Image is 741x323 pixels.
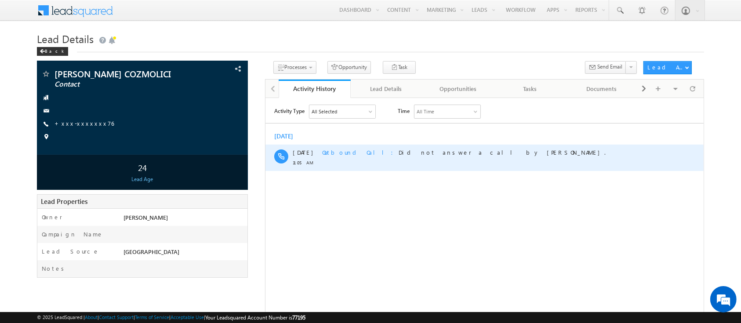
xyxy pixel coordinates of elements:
[57,51,133,58] span: Outbound Call
[273,61,316,74] button: Processes
[566,80,638,98] a: Documents
[41,197,87,206] span: Lead Properties
[327,61,371,74] button: Opportunity
[9,34,37,42] div: [DATE]
[429,83,487,94] div: Opportunities
[37,47,68,56] div: Back
[643,61,692,74] button: Lead Actions
[27,61,54,69] span: 11:05 AM
[205,314,305,321] span: Your Leadsquared Account Number is
[585,61,626,74] button: Send Email
[285,84,344,93] div: Activity History
[422,80,494,98] a: Opportunities
[151,10,169,18] div: All Time
[135,314,169,320] a: Terms of Service
[54,80,186,89] span: Contact
[99,314,134,320] a: Contact Support
[383,61,416,74] button: Task
[292,314,305,321] span: 77195
[358,83,415,94] div: Lead Details
[42,213,62,221] label: Owner
[123,214,168,221] span: [PERSON_NAME]
[39,175,245,183] div: Lead Age
[171,314,204,320] a: Acceptable Use
[42,247,99,255] label: Lead Source
[597,63,622,71] span: Send Email
[37,32,94,46] span: Lead Details
[501,83,559,94] div: Tasks
[44,7,110,20] div: All Selected
[573,83,630,94] div: Documents
[351,80,423,98] a: Lead Details
[284,64,307,70] span: Processes
[42,230,103,238] label: Campaign Name
[37,47,73,54] a: Back
[9,7,39,20] span: Activity Type
[27,51,47,58] span: [DATE]
[121,247,247,260] div: [GEOGRAPHIC_DATA]
[57,51,340,58] span: Did not answer a call by [PERSON_NAME].
[42,265,67,272] label: Notes
[39,159,245,175] div: 24
[46,10,72,18] div: All Selected
[132,7,144,20] span: Time
[494,80,567,98] a: Tasks
[37,313,305,322] span: © 2025 LeadSquared | | | | |
[85,314,98,320] a: About
[54,120,114,128] span: +xxx-xxxxxxx76
[54,69,186,78] span: [PERSON_NAME] COZMOLICI
[647,63,685,71] div: Lead Actions
[279,80,351,98] a: Activity History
